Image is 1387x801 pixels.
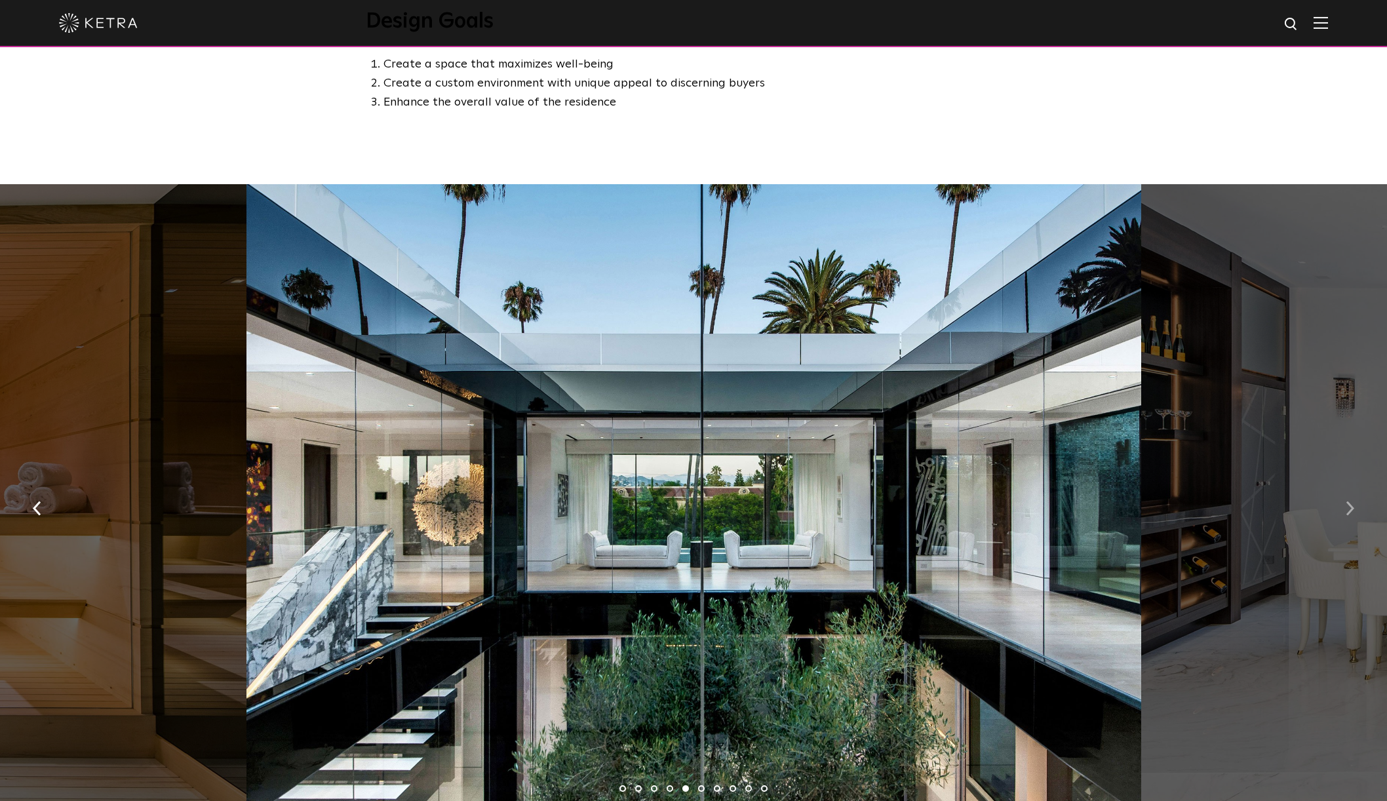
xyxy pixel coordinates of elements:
img: ketra-logo-2019-white [59,13,138,33]
img: search icon [1283,16,1300,33]
span: Create a custom environment with unique appeal to discerning buyers [383,77,765,89]
img: arrow-left-black.svg [33,501,41,516]
span: Enhance the overall value of the residence [383,96,616,108]
img: arrow-right-black.svg [1346,501,1354,516]
span: Create a space that maximizes well-being [383,58,614,70]
img: Hamburger%20Nav.svg [1314,16,1328,29]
